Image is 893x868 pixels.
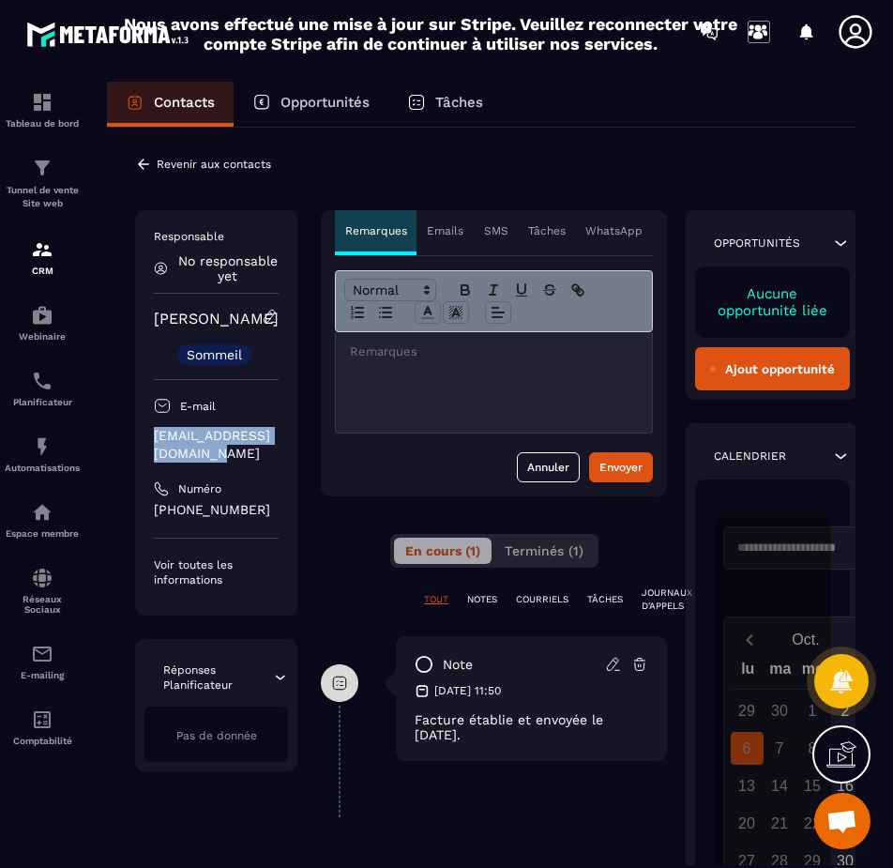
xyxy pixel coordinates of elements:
p: TOUT [424,593,448,606]
p: COURRIELS [516,593,568,606]
button: En cours (1) [394,538,492,564]
p: Revenir aux contacts [157,158,271,171]
img: automations [31,501,53,524]
button: Terminés (1) [493,538,595,564]
p: [PHONE_NUMBER] [154,501,279,519]
img: social-network [31,567,53,589]
div: Envoyer [599,458,643,477]
img: automations [31,304,53,327]
p: Emails [427,223,463,238]
button: Ajout opportunité [695,347,850,390]
p: Planificateur [5,397,80,407]
p: Contacts [154,94,215,111]
a: formationformationTunnel de vente Site web [5,143,80,224]
img: formation [31,91,53,114]
p: Opportunités [714,236,800,251]
p: Tableau de bord [5,118,80,129]
a: automationsautomationsAutomatisations [5,421,80,487]
div: 16 [829,769,862,802]
p: Sommeil [187,348,242,361]
span: En cours (1) [405,543,480,558]
p: WhatsApp [585,223,643,238]
span: Pas de donnée [176,729,257,742]
p: Tunnel de vente Site web [5,184,80,210]
p: No responsable yet [177,253,279,283]
div: Ouvrir le chat [814,793,870,849]
a: Tâches [388,82,502,127]
p: Aucune opportunité liée [714,285,831,319]
p: Facture établie et envoyée le [DATE]. [415,712,648,742]
p: Calendrier [714,449,786,464]
p: NOTES [467,593,497,606]
button: Envoyer [589,452,653,482]
a: formationformationTableau de bord [5,77,80,143]
p: Responsable [154,229,279,244]
a: formationformationCRM [5,224,80,290]
img: logo [26,17,195,52]
p: TÂCHES [587,593,623,606]
p: SMS [484,223,508,238]
p: Opportunités [280,94,370,111]
a: Opportunités [234,82,388,127]
p: [EMAIL_ADDRESS][DOMAIN_NAME] [154,427,279,463]
p: Remarques [345,223,407,238]
p: Espace membre [5,528,80,539]
a: automationsautomationsWebinaire [5,290,80,356]
p: E-mailing [5,670,80,680]
p: Tâches [528,223,566,238]
a: [PERSON_NAME] [154,310,279,327]
span: Terminés (1) [505,543,583,558]
p: Automatisations [5,463,80,473]
img: accountant [31,708,53,731]
a: schedulerschedulerPlanificateur [5,356,80,421]
p: Voir toutes les informations [154,557,279,587]
img: email [31,643,53,665]
p: Comptabilité [5,736,80,746]
p: Réponses Planificateur [163,662,272,693]
a: emailemailE-mailing [5,629,80,694]
p: Numéro [178,481,221,496]
p: E-mail [180,399,216,414]
p: JOURNAUX D'APPELS [642,586,692,613]
a: Contacts [107,82,234,127]
button: Annuler [517,452,580,482]
p: note [443,656,473,674]
a: accountantaccountantComptabilité [5,694,80,760]
p: Réseaux Sociaux [5,594,80,615]
h2: Nous avons effectué une mise à jour sur Stripe. Veuillez reconnecter votre compte Stripe afin de ... [123,14,738,53]
p: [DATE] 11:50 [434,683,501,698]
p: Tâches [435,94,483,111]
p: Webinaire [5,331,80,342]
a: social-networksocial-networkRéseaux Sociaux [5,553,80,629]
p: CRM [5,266,80,276]
img: formation [31,238,53,261]
a: automationsautomationsEspace membre [5,487,80,553]
img: automations [31,435,53,458]
img: scheduler [31,370,53,392]
img: formation [31,157,53,179]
